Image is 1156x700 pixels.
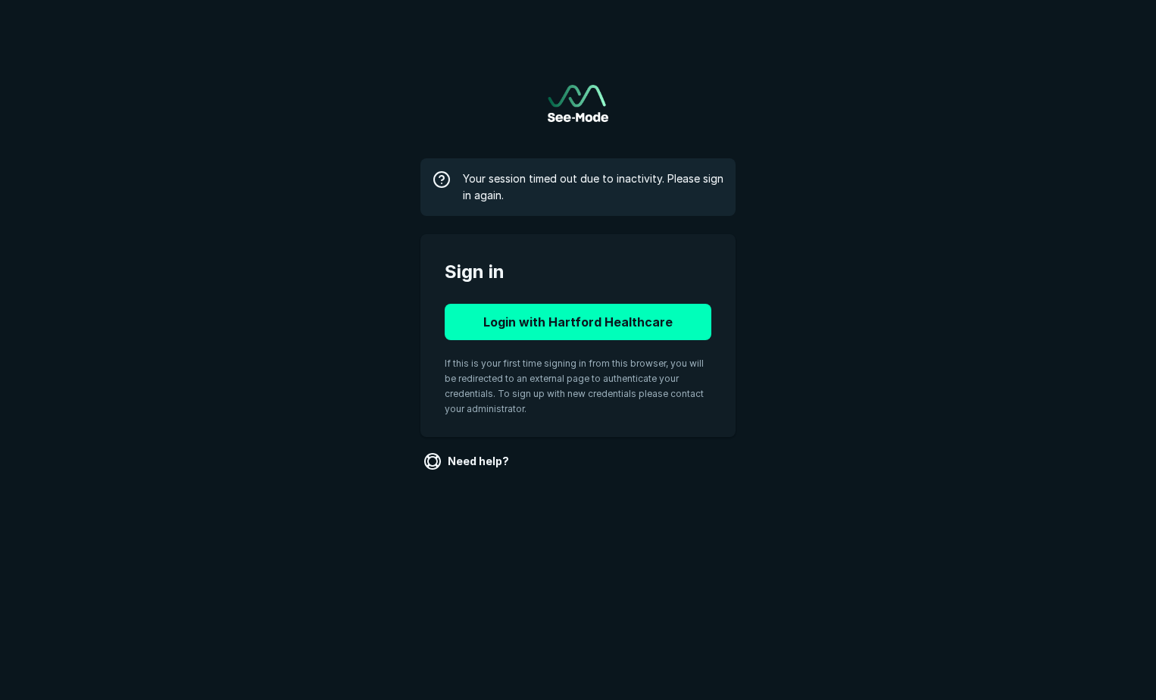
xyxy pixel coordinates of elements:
[548,85,608,122] a: Go to sign in
[445,304,711,340] button: Login with Hartford Healthcare
[463,170,723,204] span: Your session timed out due to inactivity. Please sign in again.
[445,358,704,414] span: If this is your first time signing in from this browser, you will be redirected to an external pa...
[548,85,608,122] img: See-Mode Logo
[420,449,515,473] a: Need help?
[445,258,711,286] span: Sign in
